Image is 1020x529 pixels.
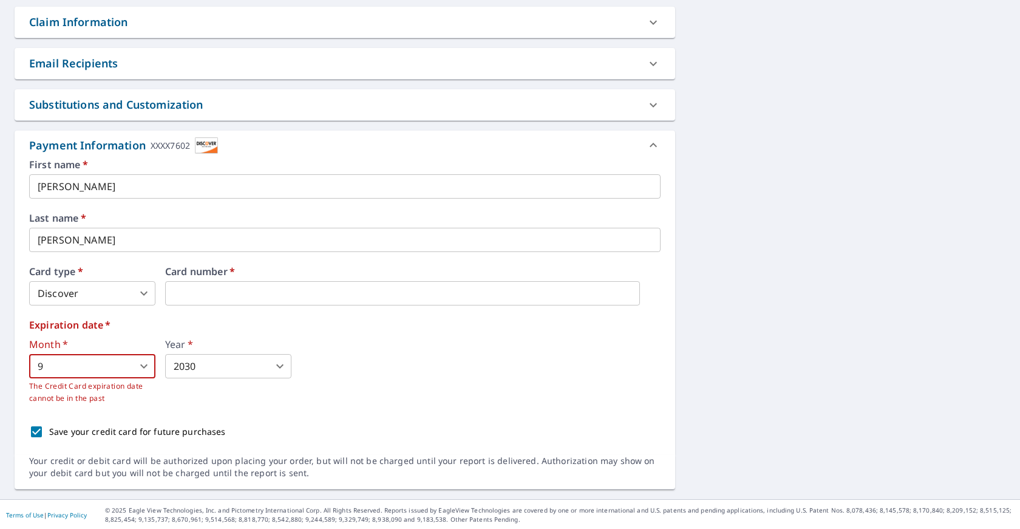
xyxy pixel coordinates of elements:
[6,511,44,519] a: Terms of Use
[151,137,190,154] div: XXXX7602
[15,7,675,38] div: Claim Information
[29,160,661,169] label: First name
[49,425,226,438] p: Save your credit card for future purchases
[29,97,203,113] div: Substitutions and Customization
[29,354,155,378] div: 9
[165,267,661,276] label: Card number
[29,267,155,276] label: Card type
[15,89,675,120] div: Substitutions and Customization
[105,506,1014,524] p: © 2025 Eagle View Technologies, Inc. and Pictometry International Corp. All Rights Reserved. Repo...
[6,511,87,519] p: |
[29,455,661,479] div: Your credit or debit card will be authorized upon placing your order, but will not be charged unt...
[47,511,87,519] a: Privacy Policy
[165,281,640,305] iframe: secure payment field
[29,380,155,404] p: The Credit Card expiration date cannot be in the past
[29,213,661,223] label: Last name
[165,354,291,378] div: 2030
[29,137,218,154] div: Payment Information
[165,340,291,349] label: Year
[15,131,675,160] div: Payment InformationXXXX7602cardImage
[29,340,155,349] label: Month
[29,55,118,72] div: Email Recipients
[195,137,218,154] img: cardImage
[29,14,128,30] div: Claim Information
[29,281,155,305] div: Discover
[15,48,675,79] div: Email Recipients
[29,320,661,330] label: Expiration date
